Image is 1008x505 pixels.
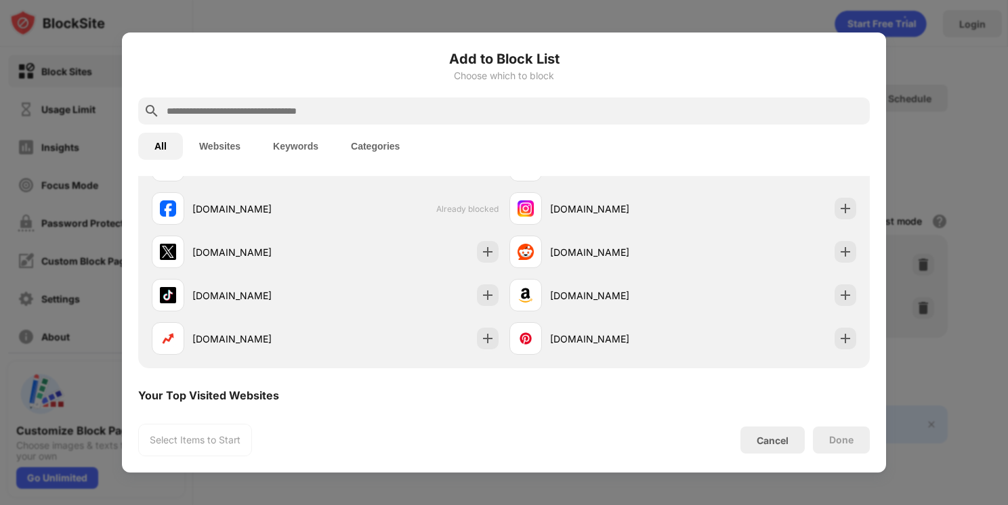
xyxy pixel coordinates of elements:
img: favicons [518,200,534,217]
div: [DOMAIN_NAME] [550,202,683,216]
div: [DOMAIN_NAME] [192,288,325,303]
div: [DOMAIN_NAME] [550,332,683,346]
button: Websites [183,133,257,160]
span: Already blocked [436,204,499,214]
div: [DOMAIN_NAME] [192,245,325,259]
div: Select Items to Start [150,433,240,447]
div: [DOMAIN_NAME] [550,245,683,259]
div: [DOMAIN_NAME] [550,288,683,303]
img: search.svg [144,103,160,119]
div: Cancel [757,435,789,446]
img: favicons [518,330,534,347]
div: Done [829,435,854,445]
button: Categories [335,133,416,160]
button: All [138,133,183,160]
div: Choose which to block [138,70,870,81]
div: Your Top Visited Websites [138,389,279,402]
img: favicons [518,287,534,303]
div: [DOMAIN_NAME] [192,332,325,346]
img: favicons [518,244,534,260]
img: favicons [160,200,176,217]
img: favicons [160,330,176,347]
img: favicons [160,287,176,303]
img: favicons [160,244,176,260]
button: Keywords [257,133,335,160]
div: [DOMAIN_NAME] [192,202,325,216]
h6: Add to Block List [138,49,870,69]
